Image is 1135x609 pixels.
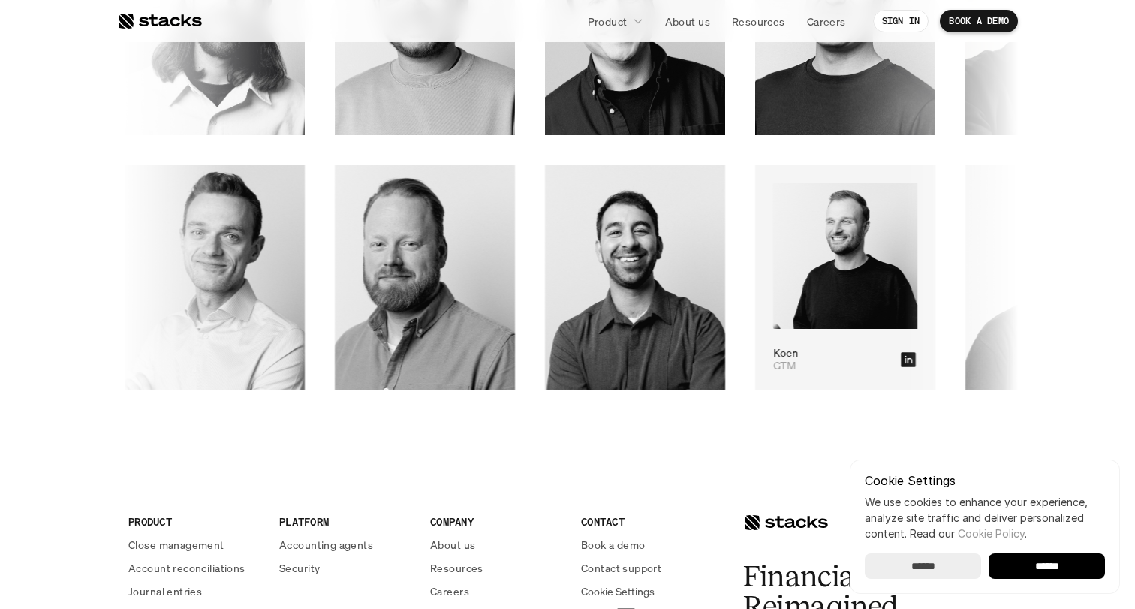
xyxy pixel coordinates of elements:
[882,16,920,26] p: SIGN IN
[775,347,799,360] p: Koen
[430,537,563,553] a: About us
[430,560,483,576] p: Resources
[430,537,475,553] p: About us
[865,475,1105,487] p: Cookie Settings
[430,560,563,576] a: Resources
[128,583,261,599] a: Journal entries
[128,560,245,576] p: Account reconciliations
[128,537,261,553] a: Close management
[279,560,320,576] p: Security
[581,560,714,576] a: Contact support
[588,14,628,29] p: Product
[865,494,1105,541] p: We use cookies to enhance your experience, analyze site traffic and deliver personalized content.
[581,560,661,576] p: Contact support
[581,583,655,599] button: Cookie Trigger
[656,8,719,35] a: About us
[723,8,794,35] a: Resources
[279,514,412,529] p: PLATFORM
[581,537,714,553] a: Book a demo
[665,14,710,29] p: About us
[581,514,714,529] p: CONTACT
[128,560,261,576] a: Account reconciliations
[807,14,846,29] p: Careers
[581,583,655,599] span: Cookie Settings
[279,537,373,553] p: Accounting agents
[910,527,1027,540] span: Read our .
[581,537,646,553] p: Book a demo
[128,583,202,599] p: Journal entries
[873,10,929,32] a: SIGN IN
[430,583,469,599] p: Careers
[732,14,785,29] p: Resources
[940,10,1018,32] a: BOOK A DEMO
[279,560,412,576] a: Security
[949,16,1009,26] p: BOOK A DEMO
[775,360,797,372] p: GTM
[798,8,855,35] a: Careers
[430,583,563,599] a: Careers
[958,527,1025,540] a: Cookie Policy
[128,514,261,529] p: PRODUCT
[128,537,224,553] p: Close management
[430,514,563,529] p: COMPANY
[279,537,412,553] a: Accounting agents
